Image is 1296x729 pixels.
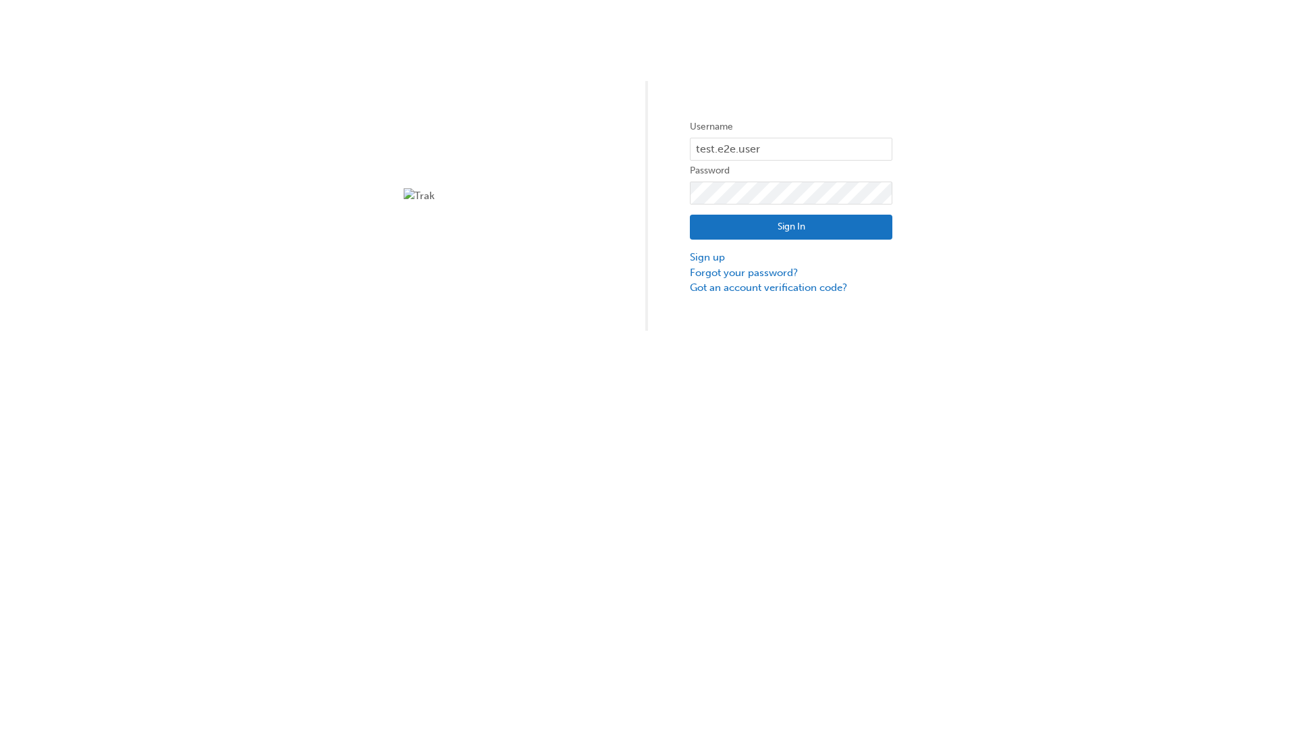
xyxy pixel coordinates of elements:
[690,138,892,161] input: Username
[690,163,892,179] label: Password
[404,188,606,204] img: Trak
[690,250,892,265] a: Sign up
[690,119,892,135] label: Username
[690,215,892,240] button: Sign In
[690,265,892,281] a: Forgot your password?
[690,280,892,296] a: Got an account verification code?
